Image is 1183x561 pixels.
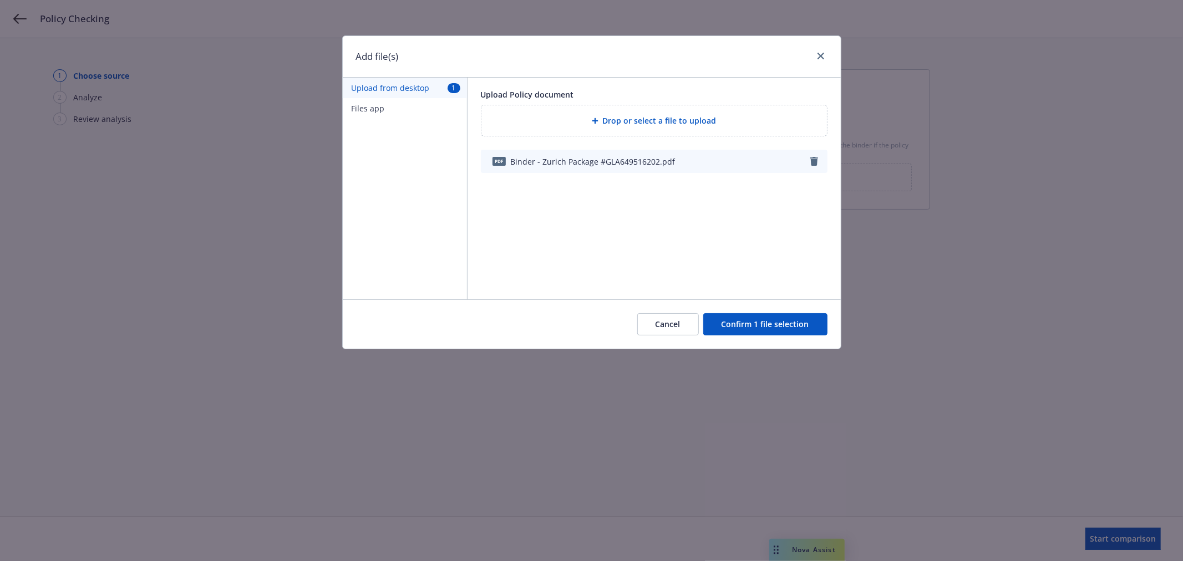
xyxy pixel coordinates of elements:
[448,83,460,93] span: 1
[481,89,827,100] div: Upload Policy document
[481,105,827,136] div: Drop or select a file to upload
[703,313,827,335] button: Confirm 1 file selection
[343,98,467,119] button: Files app
[603,115,717,126] span: Drop or select a file to upload
[511,156,676,167] span: Binder - Zurich Package #GLA649516202.pdf
[637,313,699,335] button: Cancel
[356,49,399,64] h1: Add file(s)
[343,78,467,98] button: Upload from desktop1
[814,49,827,63] a: close
[493,157,506,165] span: pdf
